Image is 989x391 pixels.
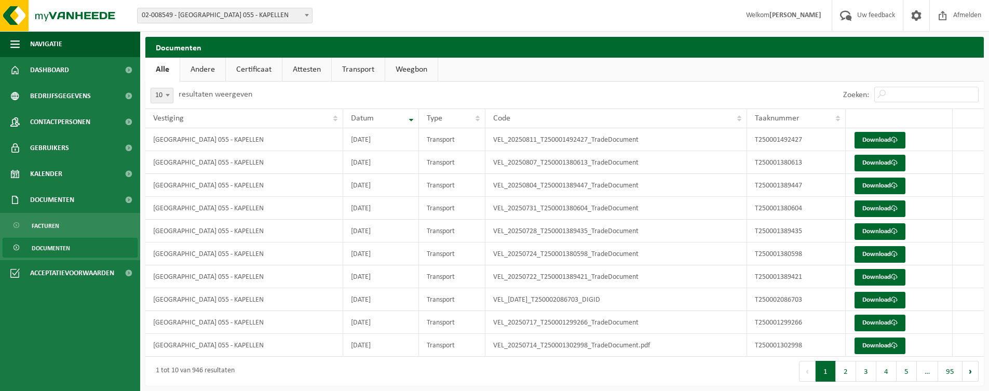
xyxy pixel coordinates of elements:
span: Taaknummer [755,114,800,123]
button: 5 [897,361,917,382]
span: Bedrijfsgegevens [30,83,91,109]
span: Code [493,114,510,123]
a: Download [855,223,905,240]
span: 02-008549 - CARREFOUR KAPELLEN 055 - KAPELLEN [138,8,312,23]
td: [DATE] [343,288,418,311]
td: T250001299266 [747,311,846,334]
span: Vestiging [153,114,184,123]
span: Datum [351,114,374,123]
td: T250001389421 [747,265,846,288]
span: 02-008549 - CARREFOUR KAPELLEN 055 - KAPELLEN [137,8,313,23]
td: VEL_20250714_T250001302998_TradeDocument.pdf [485,334,747,357]
h2: Documenten [145,37,984,57]
td: T250001302998 [747,334,846,357]
label: resultaten weergeven [179,90,252,99]
td: VEL_[DATE]_T250002086703_DIGID [485,288,747,311]
td: T250001380598 [747,242,846,265]
td: T250001380604 [747,197,846,220]
td: [GEOGRAPHIC_DATA] 055 - KAPELLEN [145,288,343,311]
a: Download [855,315,905,331]
td: VEL_20250731_T250001380604_TradeDocument [485,197,747,220]
span: Dashboard [30,57,69,83]
td: [GEOGRAPHIC_DATA] 055 - KAPELLEN [145,197,343,220]
td: VEL_20250807_T250001380613_TradeDocument [485,151,747,174]
td: Transport [419,288,486,311]
td: Transport [419,311,486,334]
a: Download [855,246,905,263]
label: Zoeken: [843,91,869,99]
td: [GEOGRAPHIC_DATA] 055 - KAPELLEN [145,334,343,357]
td: Transport [419,151,486,174]
td: VEL_20250811_T250001492427_TradeDocument [485,128,747,151]
td: VEL_20250717_T250001299266_TradeDocument [485,311,747,334]
button: 2 [836,361,856,382]
td: VEL_20250804_T250001389447_TradeDocument [485,174,747,197]
button: 4 [876,361,897,382]
td: T250001389447 [747,174,846,197]
td: Transport [419,220,486,242]
a: Download [855,269,905,286]
span: … [917,361,938,382]
td: T250002086703 [747,288,846,311]
td: [DATE] [343,265,418,288]
td: [GEOGRAPHIC_DATA] 055 - KAPELLEN [145,311,343,334]
a: Attesten [282,58,331,82]
span: Gebruikers [30,135,69,161]
div: 1 tot 10 van 946 resultaten [151,362,235,381]
td: T250001389435 [747,220,846,242]
a: Transport [332,58,385,82]
td: Transport [419,128,486,151]
a: Download [855,200,905,217]
td: [DATE] [343,334,418,357]
td: [DATE] [343,220,418,242]
span: Documenten [32,238,70,258]
a: Download [855,338,905,354]
span: Contactpersonen [30,109,90,135]
span: Facturen [32,216,59,236]
td: Transport [419,265,486,288]
a: Andere [180,58,225,82]
td: [DATE] [343,242,418,265]
a: Certificaat [226,58,282,82]
strong: [PERSON_NAME] [769,11,821,19]
td: [DATE] [343,151,418,174]
a: Weegbon [385,58,438,82]
a: Download [855,132,905,149]
td: Transport [419,334,486,357]
td: [DATE] [343,128,418,151]
span: Type [427,114,442,123]
button: 1 [816,361,836,382]
span: Acceptatievoorwaarden [30,260,114,286]
td: Transport [419,242,486,265]
td: [GEOGRAPHIC_DATA] 055 - KAPELLEN [145,242,343,265]
span: Kalender [30,161,62,187]
span: 10 [151,88,173,103]
button: 3 [856,361,876,382]
td: VEL_20250722_T250001389421_TradeDocument [485,265,747,288]
button: 95 [938,361,963,382]
td: [DATE] [343,174,418,197]
button: Next [963,361,979,382]
span: Documenten [30,187,74,213]
button: Previous [799,361,816,382]
a: Download [855,178,905,194]
span: Navigatie [30,31,62,57]
td: [GEOGRAPHIC_DATA] 055 - KAPELLEN [145,174,343,197]
td: [GEOGRAPHIC_DATA] 055 - KAPELLEN [145,151,343,174]
td: [GEOGRAPHIC_DATA] 055 - KAPELLEN [145,265,343,288]
td: [GEOGRAPHIC_DATA] 055 - KAPELLEN [145,128,343,151]
a: Facturen [3,215,138,235]
a: Download [855,155,905,171]
td: Transport [419,197,486,220]
td: [DATE] [343,197,418,220]
td: [DATE] [343,311,418,334]
td: T250001492427 [747,128,846,151]
td: T250001380613 [747,151,846,174]
a: Documenten [3,238,138,258]
a: Alle [145,58,180,82]
td: VEL_20250724_T250001380598_TradeDocument [485,242,747,265]
td: Transport [419,174,486,197]
td: VEL_20250728_T250001389435_TradeDocument [485,220,747,242]
td: [GEOGRAPHIC_DATA] 055 - KAPELLEN [145,220,343,242]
